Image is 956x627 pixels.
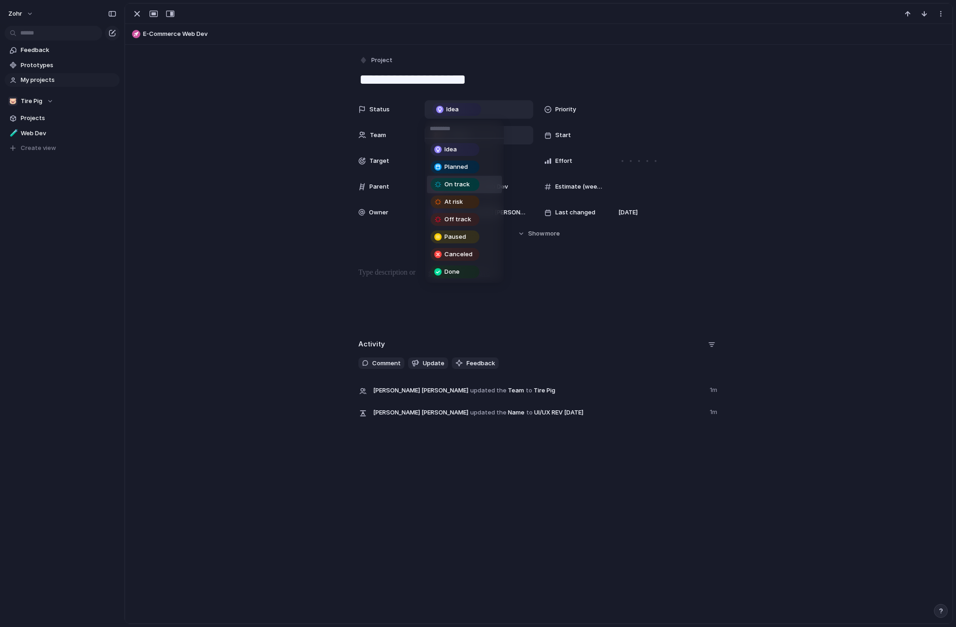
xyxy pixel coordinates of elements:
span: Planned [444,162,468,172]
span: Done [444,267,460,276]
span: Off track [444,215,471,224]
span: Canceled [444,250,472,259]
span: Idea [444,145,457,154]
span: At risk [444,197,463,207]
span: Paused [444,232,466,242]
span: On track [444,180,470,189]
